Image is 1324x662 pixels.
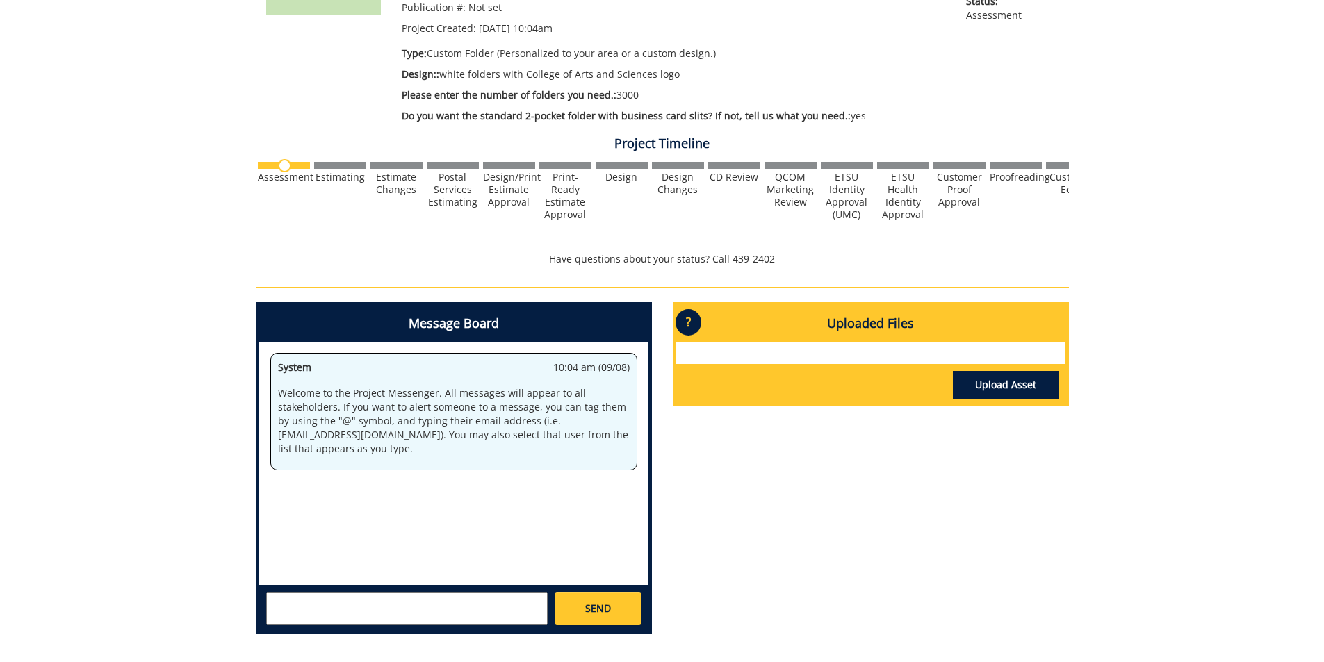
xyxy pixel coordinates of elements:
a: Upload Asset [953,371,1059,399]
span: Design:: [402,67,439,81]
h4: Uploaded Files [676,306,1065,342]
div: QCOM Marketing Review [765,171,817,208]
h4: Project Timeline [256,137,1069,151]
div: Estimate Changes [370,171,423,196]
p: 3000 [402,88,946,102]
p: Welcome to the Project Messenger. All messages will appear to all stakeholders. If you want to al... [278,386,630,456]
p: yes [402,109,946,123]
p: ? [676,309,701,336]
span: Project Created: [402,22,476,35]
span: SEND [585,602,611,615]
p: Have questions about your status? Call 439-2402 [256,252,1069,266]
p: Custom Folder (Personalized to your area or a custom design.) [402,47,946,60]
span: Type: [402,47,427,60]
div: Design/Print Estimate Approval [483,171,535,208]
span: 10:04 am (09/08) [553,361,630,374]
p: white folders with College of Arts and Sciences logo [402,67,946,81]
span: Not set [468,1,502,14]
div: Customer Edits [1046,171,1098,196]
a: SEND [555,592,641,625]
div: CD Review [708,171,760,183]
textarea: messageToSend [266,592,548,625]
div: Print-Ready Estimate Approval [539,171,591,221]
div: Assessment [258,171,310,183]
div: ETSU Health Identity Approval [877,171,929,221]
span: System [278,361,311,374]
div: Design Changes [652,171,704,196]
div: ETSU Identity Approval (UMC) [821,171,873,221]
div: Estimating [314,171,366,183]
div: Postal Services Estimating [427,171,479,208]
span: [DATE] 10:04am [479,22,553,35]
div: Proofreading [990,171,1042,183]
h4: Message Board [259,306,648,342]
div: Customer Proof Approval [933,171,986,208]
span: Please enter the number of folders you need.: [402,88,616,101]
span: Do you want the standard 2-pocket folder with business card slits? If not, tell us what you need.: [402,109,851,122]
div: Design [596,171,648,183]
span: Publication #: [402,1,466,14]
img: no [278,159,291,172]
